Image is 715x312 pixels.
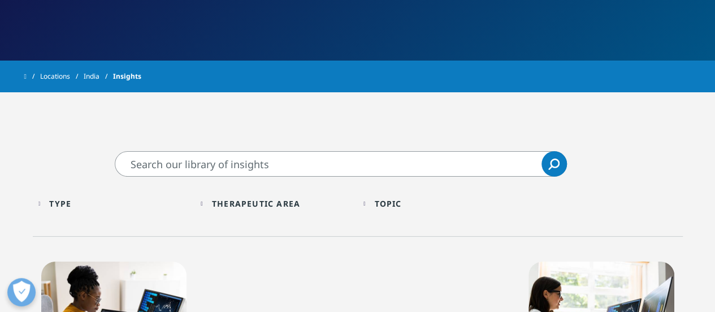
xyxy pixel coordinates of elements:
svg: Search [548,159,560,170]
input: Search [115,151,567,177]
a: Search [541,151,567,177]
div: Type facet. [49,198,71,209]
div: Therapeutic Area facet. [212,198,300,209]
button: Open Preferences [7,278,36,306]
span: Insights [113,66,141,87]
div: Topic facet. [374,198,401,209]
a: Locations [40,66,84,87]
a: India [84,66,113,87]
